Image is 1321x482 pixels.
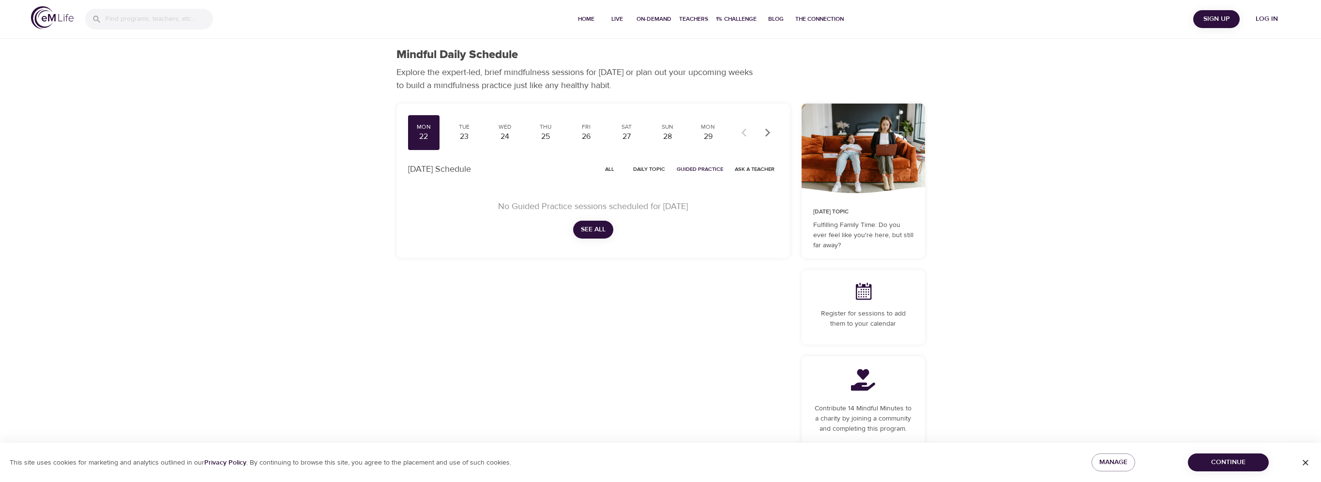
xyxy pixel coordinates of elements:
span: The Connection [795,14,844,24]
div: 29 [696,131,720,142]
button: See All [573,221,613,239]
div: Mon [696,123,720,131]
div: Fri [574,123,598,131]
div: Thu [533,123,558,131]
span: Teachers [679,14,708,24]
div: Wed [493,123,517,131]
button: Sign Up [1193,10,1240,28]
div: 28 [655,131,680,142]
div: Tue [452,123,476,131]
input: Find programs, teachers, etc... [106,9,213,30]
div: 23 [452,131,476,142]
span: Daily Topic [633,165,665,174]
button: Continue [1188,453,1269,471]
span: Home [575,14,598,24]
p: Register for sessions to add them to your calendar [813,309,913,329]
p: Contribute 14 Mindful Minutes to a charity by joining a community and completing this program. [813,404,913,434]
div: 24 [493,131,517,142]
span: See All [581,224,606,236]
p: [DATE] Schedule [408,163,471,176]
div: Sat [615,123,639,131]
span: On-Demand [637,14,671,24]
span: All [598,165,622,174]
img: logo [31,6,74,29]
p: Fulfilling Family Time: Do you ever feel like you're here, but still far away? [813,220,913,251]
span: 1% Challenge [716,14,757,24]
a: Privacy Policy [204,458,246,467]
button: Guided Practice [673,162,727,177]
span: Manage [1099,456,1127,468]
span: Log in [1247,13,1286,25]
p: No Guided Practice sessions scheduled for [DATE] [420,200,767,213]
div: 26 [574,131,598,142]
button: Daily Topic [629,162,669,177]
span: Guided Practice [677,165,723,174]
div: 22 [412,131,436,142]
button: All [594,162,625,177]
button: Ask a Teacher [731,162,778,177]
div: Mon [412,123,436,131]
div: 27 [615,131,639,142]
span: Sign Up [1197,13,1236,25]
button: Manage [1092,453,1135,471]
span: Blog [764,14,788,24]
h1: Mindful Daily Schedule [396,48,518,62]
button: Log in [1244,10,1290,28]
span: Ask a Teacher [735,165,774,174]
div: 25 [533,131,558,142]
span: Live [606,14,629,24]
p: Explore the expert-led, brief mindfulness sessions for [DATE] or plan out your upcoming weeks to ... [396,66,759,92]
span: Continue [1196,456,1261,468]
p: [DATE] Topic [813,208,913,216]
div: Sun [655,123,680,131]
